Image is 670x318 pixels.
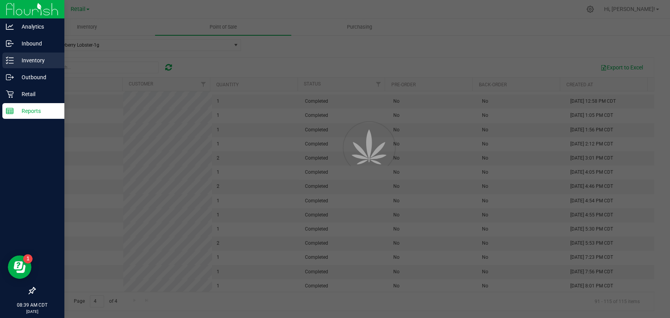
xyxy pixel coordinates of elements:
iframe: Resource center unread badge [23,254,33,263]
p: [DATE] [4,309,61,314]
inline-svg: Retail [6,90,14,98]
inline-svg: Outbound [6,73,14,81]
p: Analytics [14,22,61,31]
inline-svg: Inventory [6,56,14,64]
iframe: Resource center [8,255,31,279]
p: Reports [14,106,61,116]
inline-svg: Analytics [6,23,14,31]
p: Outbound [14,73,61,82]
p: 08:39 AM CDT [4,302,61,309]
inline-svg: Reports [6,107,14,115]
p: Inbound [14,39,61,48]
p: Inventory [14,56,61,65]
inline-svg: Inbound [6,40,14,47]
p: Retail [14,89,61,99]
